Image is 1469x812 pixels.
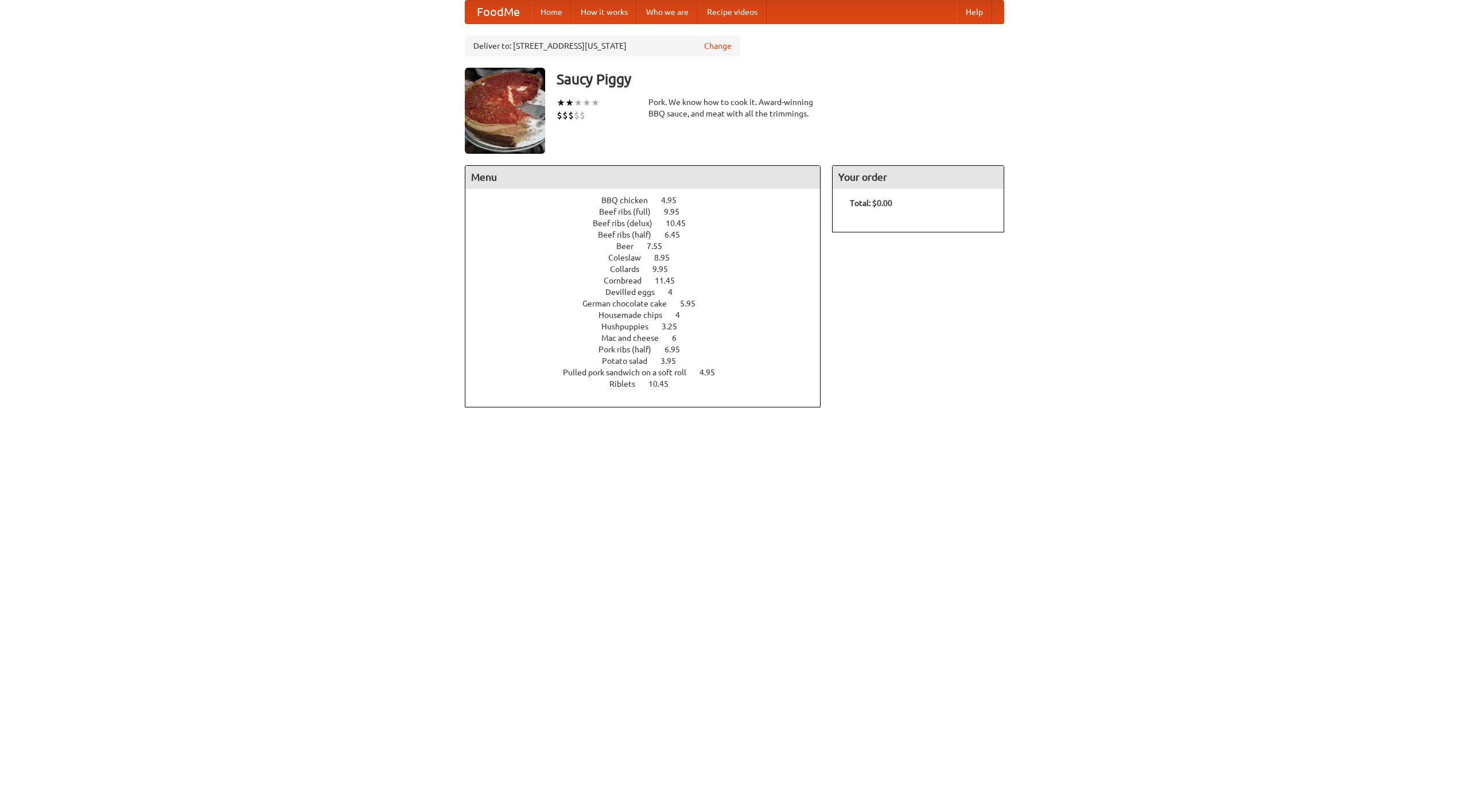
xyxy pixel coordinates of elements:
li: ★ [574,96,582,109]
span: 11.45 [655,276,686,285]
a: Home [531,1,572,24]
a: How it works [572,1,637,24]
span: Hushpuppies [601,322,660,331]
h3: Saucy Piggy [557,68,1004,91]
a: BBQ chicken 4.95 [601,196,698,205]
span: 4 [668,287,684,297]
span: 8.95 [654,253,681,262]
span: Riblets [609,379,647,388]
span: 9.95 [652,265,679,274]
span: Pulled pork sandwich on a soft roll [563,368,698,377]
span: 4 [675,310,691,320]
span: Pork ribs (half) [599,345,663,354]
span: 6.45 [664,230,691,239]
li: ★ [557,96,565,109]
a: Who we are [637,1,698,24]
a: Hushpuppies 3.25 [601,322,698,331]
h4: Menu [465,166,820,189]
span: Beef ribs (delux) [593,219,664,228]
li: $ [557,109,562,122]
span: 3.95 [660,356,687,366]
a: Collards 9.95 [610,265,689,274]
span: Housemade chips [599,310,674,320]
a: Housemade chips 4 [599,310,701,320]
a: Pulled pork sandwich on a soft roll 4.95 [563,368,736,377]
span: 10.45 [666,219,697,228]
li: $ [574,109,580,122]
span: German chocolate cake [582,299,678,308]
span: Cornbread [604,276,653,285]
li: ★ [591,96,600,109]
a: Pork ribs (half) 6.95 [599,345,701,354]
b: Total: $0.00 [850,199,892,208]
a: Potato salad 3.95 [602,356,697,366]
a: Help [957,1,992,24]
span: 3.25 [662,322,689,331]
a: Cornbread 11.45 [604,276,696,285]
span: Beef ribs (half) [598,230,663,239]
span: 6.95 [664,345,691,354]
span: 7.55 [647,242,674,251]
span: Mac and cheese [601,333,670,343]
li: $ [562,109,568,122]
a: Devilled eggs 4 [605,287,694,297]
a: Mac and cheese 6 [601,333,698,343]
div: Deliver to: [STREET_ADDRESS][US_STATE] [465,36,740,56]
span: 5.95 [680,299,707,308]
li: ★ [582,96,591,109]
li: $ [568,109,574,122]
span: Beer [616,242,645,251]
a: Riblets 10.45 [609,379,690,388]
a: Coleslaw 8.95 [608,253,691,262]
a: Beef ribs (full) 9.95 [599,207,701,216]
span: 10.45 [648,379,680,388]
div: Pork. We know how to cook it. Award-winning BBQ sauce, and meat with all the trimmings. [648,96,821,119]
span: Beef ribs (full) [599,207,662,216]
img: angular.jpg [465,68,545,154]
a: Beer 7.55 [616,242,683,251]
span: 9.95 [664,207,691,216]
a: Change [704,40,732,52]
span: Collards [610,265,651,274]
span: 4.95 [699,368,726,377]
a: Beef ribs (half) 6.45 [598,230,701,239]
a: German chocolate cake 5.95 [582,299,717,308]
a: Recipe videos [698,1,767,24]
span: 4.95 [661,196,688,205]
span: BBQ chicken [601,196,659,205]
span: Coleslaw [608,253,652,262]
a: FoodMe [465,1,531,24]
li: $ [580,109,585,122]
a: Beef ribs (delux) 10.45 [593,219,707,228]
h4: Your order [833,166,1004,189]
span: 6 [672,333,688,343]
span: Devilled eggs [605,287,666,297]
span: Potato salad [602,356,659,366]
li: ★ [565,96,574,109]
